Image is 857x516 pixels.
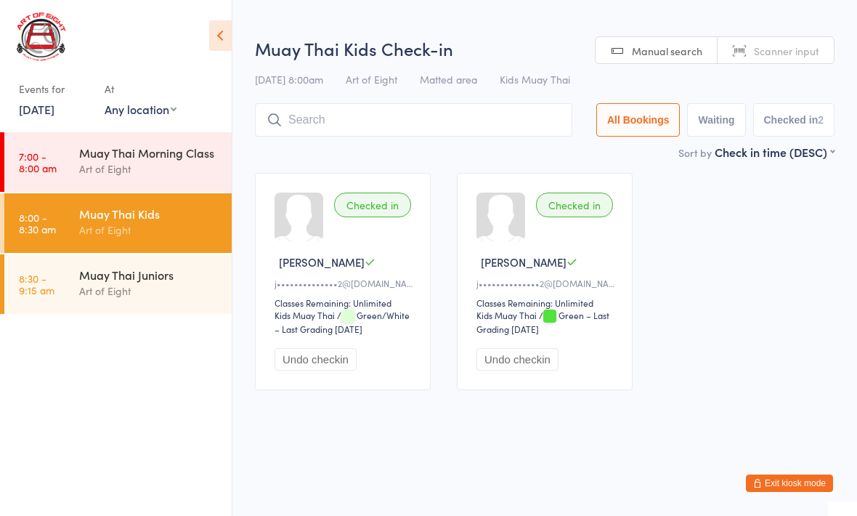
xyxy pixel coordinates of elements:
[753,103,835,137] button: Checked in2
[476,348,559,371] button: Undo checkin
[79,267,219,283] div: Muay Thai Juniors
[255,72,323,86] span: [DATE] 8:00am
[476,309,537,321] div: Kids Muay Thai
[79,206,219,222] div: Muay Thai Kids
[79,161,219,177] div: Art of Eight
[105,101,176,117] div: Any location
[678,145,712,160] label: Sort by
[754,44,819,58] span: Scanner input
[19,77,90,101] div: Events for
[4,132,232,192] a: 7:00 -8:00 amMuay Thai Morning ClassArt of Eight
[346,72,397,86] span: Art of Eight
[818,114,824,126] div: 2
[79,283,219,299] div: Art of Eight
[15,11,69,63] img: Art of Eight
[275,309,335,321] div: Kids Muay Thai
[476,277,617,289] div: j••••••••••••••2@[DOMAIN_NAME]
[255,103,572,137] input: Search
[19,101,54,117] a: [DATE]
[687,103,745,137] button: Waiting
[19,150,57,174] time: 7:00 - 8:00 am
[279,254,365,270] span: [PERSON_NAME]
[746,475,833,492] button: Exit kiosk mode
[4,193,232,253] a: 8:00 -8:30 amMuay Thai KidsArt of Eight
[275,297,415,309] div: Classes Remaining: Unlimited
[715,144,834,160] div: Check in time (DESC)
[536,193,613,217] div: Checked in
[596,103,681,137] button: All Bookings
[334,193,411,217] div: Checked in
[79,222,219,238] div: Art of Eight
[19,273,54,296] time: 8:30 - 9:15 am
[79,145,219,161] div: Muay Thai Morning Class
[275,277,415,289] div: j••••••••••••••2@[DOMAIN_NAME]
[275,348,357,371] button: Undo checkin
[500,72,570,86] span: Kids Muay Thai
[255,36,834,60] h2: Muay Thai Kids Check-in
[420,72,477,86] span: Matted area
[481,254,566,270] span: [PERSON_NAME]
[19,211,56,235] time: 8:00 - 8:30 am
[105,77,176,101] div: At
[4,254,232,314] a: 8:30 -9:15 amMuay Thai JuniorsArt of Eight
[632,44,702,58] span: Manual search
[476,297,617,309] div: Classes Remaining: Unlimited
